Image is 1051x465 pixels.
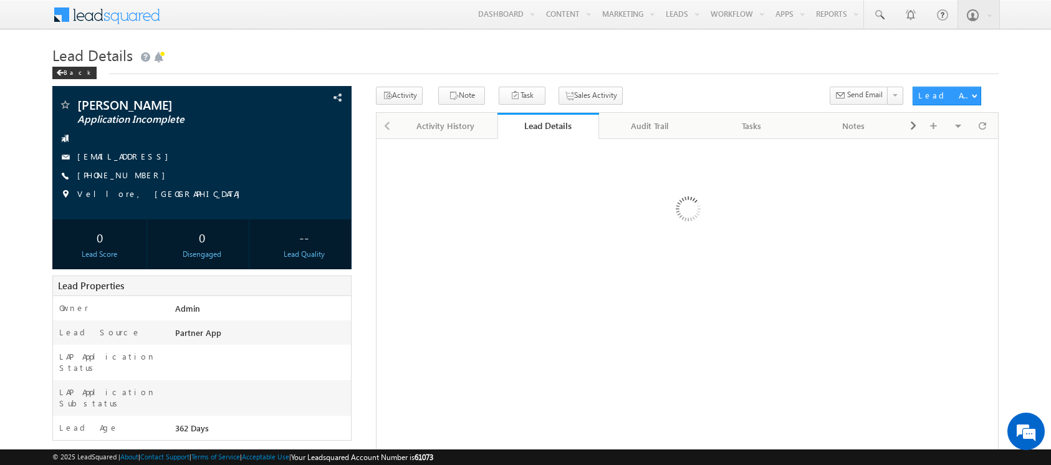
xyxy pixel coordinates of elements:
[438,87,485,105] button: Note
[59,327,141,338] label: Lead Source
[120,453,138,461] a: About
[499,87,545,105] button: Task
[77,151,175,161] a: [EMAIL_ADDRESS]
[172,327,351,344] div: Partner App
[52,45,133,65] span: Lead Details
[52,451,433,463] span: © 2025 LeadSquared | | | | |
[813,118,894,133] div: Notes
[847,89,883,100] span: Send Email
[291,453,433,462] span: Your Leadsquared Account Number is
[58,279,124,292] span: Lead Properties
[55,249,143,260] div: Lead Score
[609,118,690,133] div: Audit Trail
[59,351,161,373] label: LAP Application Status
[52,67,97,79] div: Back
[497,113,600,139] a: Lead Details
[599,113,701,139] a: Audit Trail
[191,453,240,461] a: Terms of Service
[701,113,804,139] a: Tasks
[260,249,348,260] div: Lead Quality
[376,87,423,105] button: Activity
[59,386,161,409] label: LAP Application Substatus
[913,87,981,105] button: Lead Actions
[172,422,351,439] div: 362 Days
[395,113,497,139] a: Activity History
[803,113,905,139] a: Notes
[559,87,623,105] button: Sales Activity
[140,453,190,461] a: Contact Support
[77,113,264,126] span: Application Incomplete
[405,118,486,133] div: Activity History
[77,98,264,111] span: [PERSON_NAME]
[158,226,246,249] div: 0
[59,302,89,314] label: Owner
[77,170,171,182] span: [PHONE_NUMBER]
[55,226,143,249] div: 0
[711,118,792,133] div: Tasks
[623,146,752,276] img: Loading...
[415,453,433,462] span: 61073
[77,188,246,201] span: Vellore, [GEOGRAPHIC_DATA]
[918,90,971,101] div: Lead Actions
[260,226,348,249] div: --
[507,120,590,132] div: Lead Details
[158,249,246,260] div: Disengaged
[242,453,289,461] a: Acceptable Use
[52,66,103,77] a: Back
[59,422,118,433] label: Lead Age
[175,303,200,314] span: Admin
[830,87,888,105] button: Send Email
